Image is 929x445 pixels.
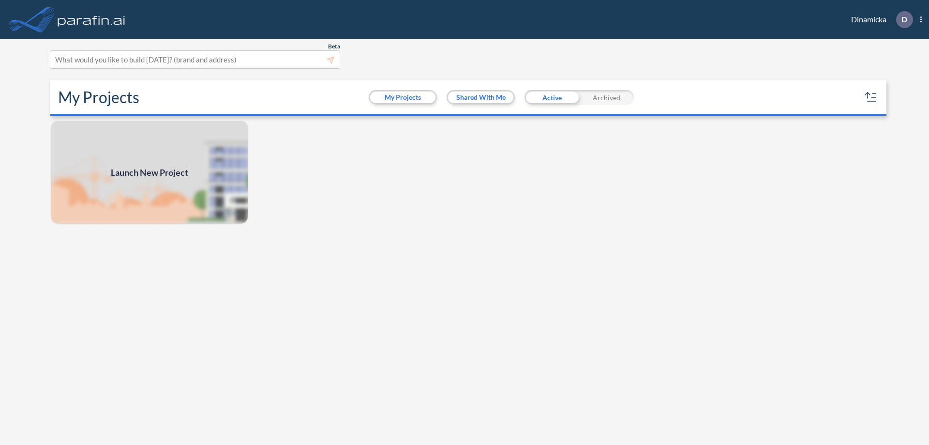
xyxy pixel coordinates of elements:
[56,10,127,29] img: logo
[448,92,513,103] button: Shared With Me
[901,15,907,24] p: D
[50,120,249,225] img: add
[328,43,340,50] span: Beta
[111,166,188,179] span: Launch New Project
[524,90,579,105] div: Active
[837,11,922,28] div: Dinamicka
[579,90,634,105] div: Archived
[370,92,435,103] button: My Projects
[58,88,139,107] h2: My Projects
[863,90,879,105] button: sort
[50,120,249,225] a: Launch New Project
